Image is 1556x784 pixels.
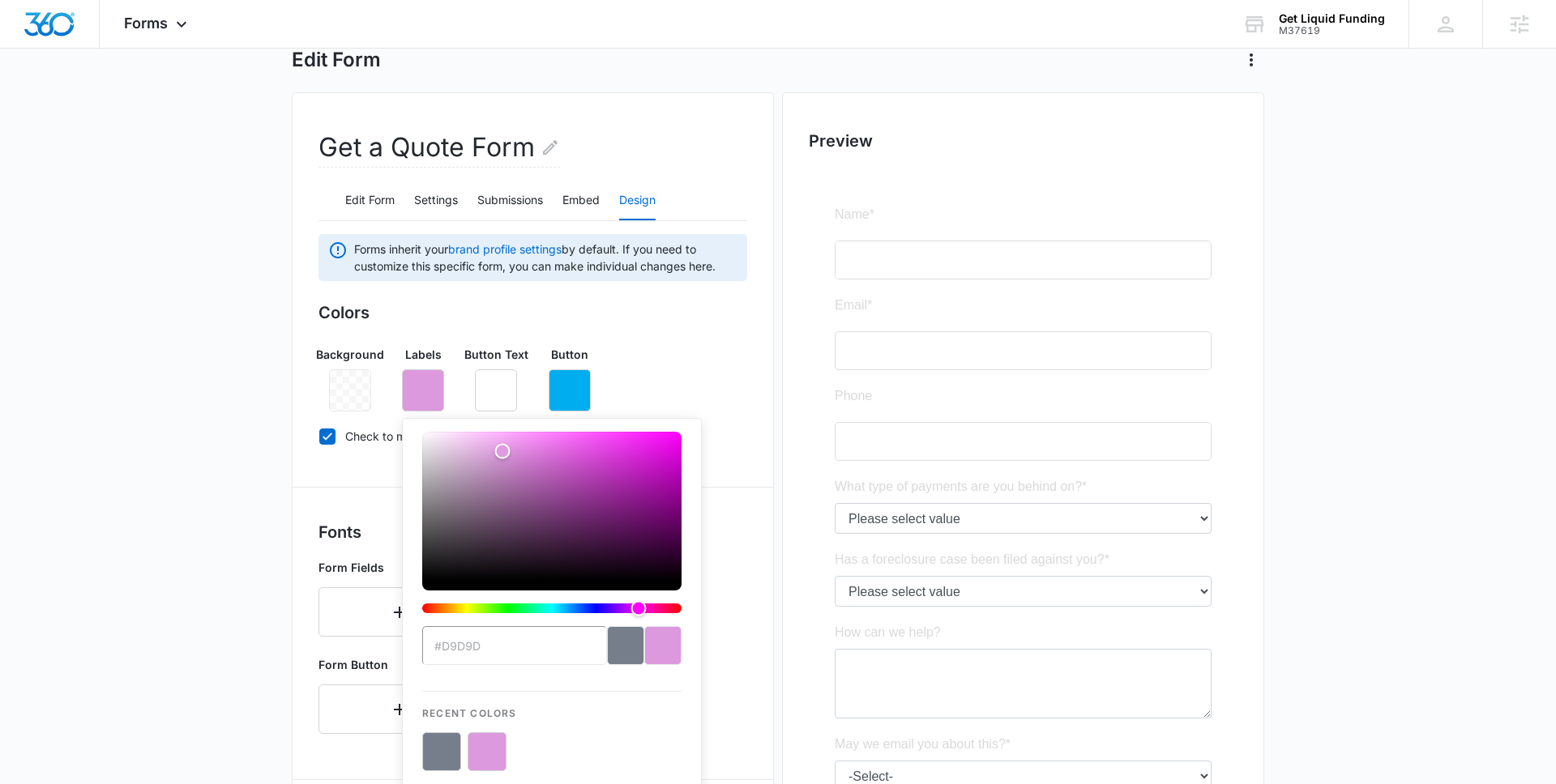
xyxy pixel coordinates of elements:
p: Background [316,346,384,363]
button: Design [619,181,656,220]
div: account name [1279,12,1385,25]
div: color-picker [422,432,682,626]
button: Edit Form [345,181,395,220]
div: account id [1279,25,1385,36]
div: previous color [607,626,644,665]
h3: Colors [318,300,747,325]
span: Forms [124,15,168,32]
span: Submit [11,694,51,708]
button: Embed [562,181,600,220]
h2: Preview [809,129,1238,153]
label: Check to make background transparent [318,428,747,445]
h2: Get a Quote Form [318,128,560,168]
div: Color [422,432,682,581]
p: Recent Colors [422,692,682,721]
p: Button [551,346,588,363]
p: Form Button [318,656,481,673]
button: Edit Form Name [541,128,560,167]
p: Button Text [464,346,528,363]
button: Settings [414,181,458,220]
button: Actions [1238,47,1264,73]
button: Submissions [477,181,543,220]
h3: Fonts [318,520,747,544]
div: Hue [422,603,682,613]
h1: Edit Form [292,48,381,72]
p: Labels [405,346,442,363]
p: Form Fields [318,559,481,576]
a: brand profile settings [448,242,562,256]
input: color-picker-input [422,626,607,665]
span: Forms inherit your by default. If you need to customize this specific form, you can make individu... [354,241,737,275]
div: current color selection [644,626,682,665]
label: Check this box to approve text communications. [16,644,292,663]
